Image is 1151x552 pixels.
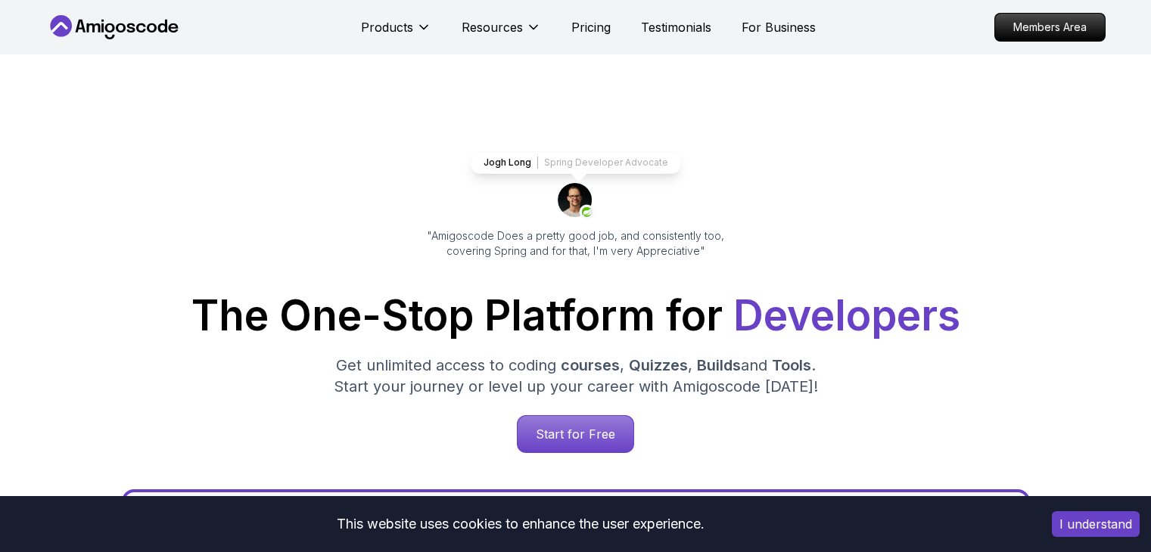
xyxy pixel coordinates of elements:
[742,18,816,36] a: For Business
[518,416,633,452] p: Start for Free
[558,183,594,219] img: josh long
[697,356,741,374] span: Builds
[544,157,668,169] p: Spring Developer Advocate
[561,356,620,374] span: courses
[733,290,960,340] span: Developers
[994,13,1106,42] a: Members Area
[517,415,634,453] a: Start for Free
[571,18,611,36] a: Pricing
[406,228,745,259] p: "Amigoscode Does a pretty good job, and consistently too, covering Spring and for that, I'm very ...
[58,295,1093,336] h1: The One-Stop Platform for
[1052,511,1140,537] button: Accept cookies
[772,356,811,374] span: Tools
[629,356,688,374] span: Quizzes
[641,18,711,36] a: Testimonials
[322,355,830,397] p: Get unlimited access to coding , , and . Start your journey or level up your career with Amigosco...
[484,157,531,169] p: Jogh Long
[361,18,413,36] p: Products
[361,18,431,48] button: Products
[11,507,1029,541] div: This website uses cookies to enhance the user experience.
[462,18,541,48] button: Resources
[462,18,523,36] p: Resources
[995,14,1105,41] p: Members Area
